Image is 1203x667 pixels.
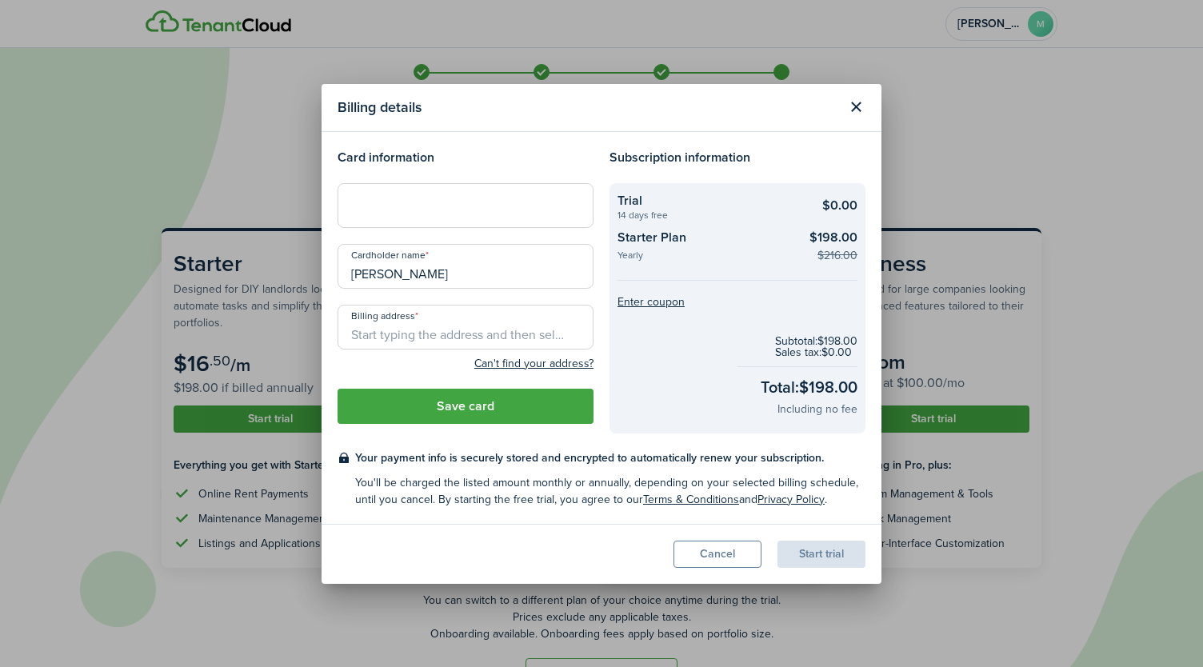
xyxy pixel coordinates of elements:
[338,92,838,123] modal-title: Billing details
[617,210,797,220] checkout-summary-item-description: 14 days free
[842,94,869,121] button: Close modal
[617,191,797,210] checkout-summary-item-title: Trial
[761,375,857,399] checkout-total-main: Total: $198.00
[617,228,797,251] checkout-summary-item-title: Starter Plan
[757,491,825,508] a: Privacy Policy
[338,389,594,424] button: Save card
[809,228,857,247] checkout-summary-item-main-price: $198.00
[338,305,594,349] input: Start typing the address and then select from the dropdown
[617,250,797,264] checkout-summary-item-description: Yearly
[643,491,739,508] a: Terms & Conditions
[609,148,865,167] h4: Subscription information
[474,356,594,372] button: Can't find your address?
[355,449,865,466] checkout-terms-main: Your payment info is securely stored and encrypted to automatically renew your subscription.
[822,196,857,215] checkout-summary-item-main-price: $0.00
[355,474,865,508] checkout-terms-secondary: You'll be charged the listed amount monthly or annually, depending on your selected billing sched...
[617,297,685,308] button: Enter coupon
[775,336,857,347] checkout-subtotal-item: Subtotal: $198.00
[338,148,594,167] h4: Card information
[817,247,857,264] checkout-summary-item-old-price: $216.00
[673,541,761,568] button: Cancel
[777,401,857,417] checkout-total-secondary: Including no fee
[775,347,857,358] checkout-subtotal-item: Sales tax: $0.00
